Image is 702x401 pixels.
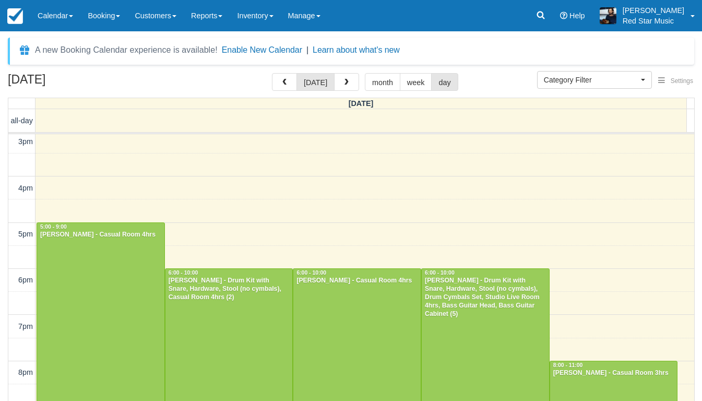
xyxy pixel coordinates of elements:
button: Enable New Calendar [222,45,302,55]
button: month [365,73,400,91]
i: Help [560,12,567,19]
span: 8pm [18,368,33,376]
span: 4pm [18,184,33,192]
span: 7pm [18,322,33,331]
p: [PERSON_NAME] [623,5,684,16]
div: [PERSON_NAME] - Drum Kit with Snare, Hardware, Stool (no cymbals), Drum Cymbals Set, Studio Live ... [424,277,546,318]
h2: [DATE] [8,73,140,92]
button: Settings [652,74,699,89]
span: 6:00 - 10:00 [169,270,198,276]
span: 8:00 - 11:00 [553,362,583,368]
span: 6:00 - 10:00 [425,270,455,276]
p: Red Star Music [623,16,684,26]
span: Help [569,11,585,20]
div: [PERSON_NAME] - Casual Room 4hrs [40,231,162,239]
span: 6:00 - 10:00 [296,270,326,276]
button: day [431,73,458,91]
span: 5:00 - 9:00 [40,224,67,230]
span: [DATE] [349,99,374,108]
div: [PERSON_NAME] - Drum Kit with Snare, Hardware, Stool (no cymbals), Casual Room 4hrs (2) [168,277,290,302]
span: Category Filter [544,75,638,85]
button: week [400,73,432,91]
span: all-day [11,116,33,125]
span: 5pm [18,230,33,238]
span: 6pm [18,276,33,284]
span: 3pm [18,137,33,146]
div: [PERSON_NAME] - Casual Room 4hrs [296,277,418,285]
div: A new Booking Calendar experience is available! [35,44,218,56]
button: Category Filter [537,71,652,89]
a: Learn about what's new [313,45,400,54]
div: [PERSON_NAME] - Casual Room 3hrs [553,369,675,378]
img: checkfront-main-nav-mini-logo.png [7,8,23,24]
span: Settings [671,77,693,85]
span: | [306,45,308,54]
button: [DATE] [296,73,335,91]
img: A1 [600,7,616,24]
